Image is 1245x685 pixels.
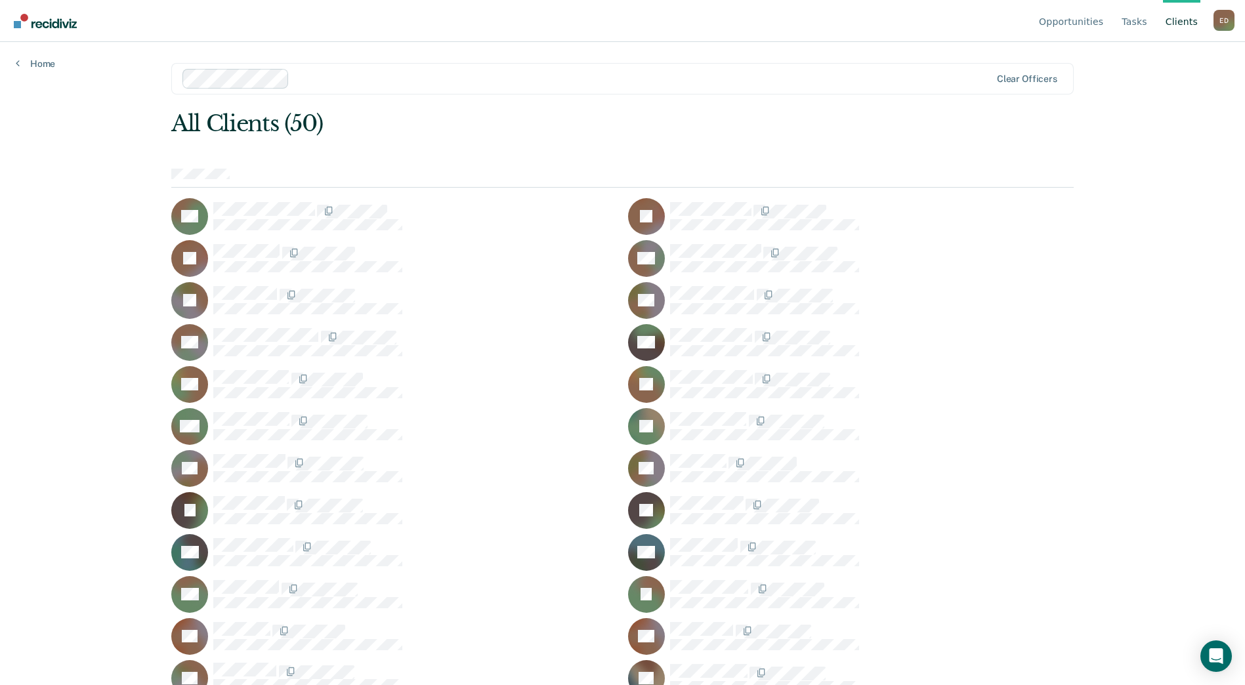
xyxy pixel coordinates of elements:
[171,110,893,137] div: All Clients (50)
[1213,10,1234,31] div: E D
[1200,640,1232,672] div: Open Intercom Messenger
[14,14,77,28] img: Recidiviz
[997,73,1057,85] div: Clear officers
[1213,10,1234,31] button: Profile dropdown button
[16,58,55,70] a: Home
